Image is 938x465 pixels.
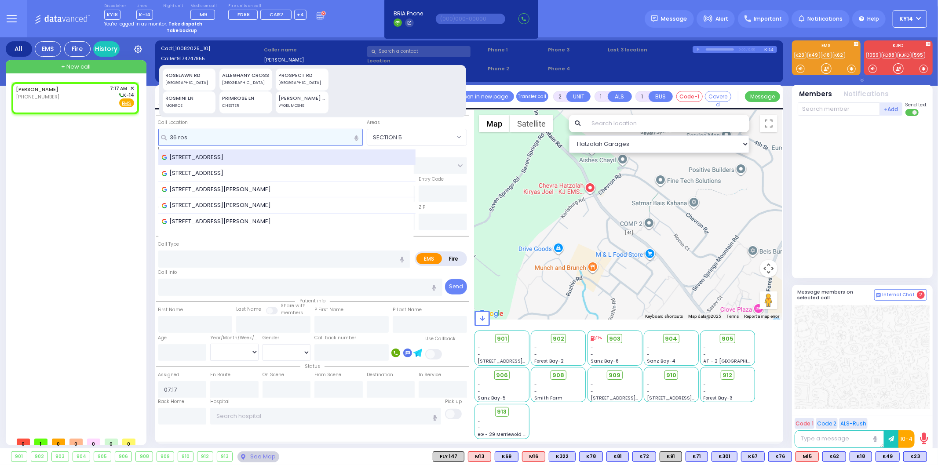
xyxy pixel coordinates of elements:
div: BLS [850,451,872,462]
span: - [704,381,706,388]
div: 905 [94,452,111,461]
div: BLS [903,451,927,462]
button: ALS [608,91,632,102]
span: + New call [61,62,91,71]
div: 910 [178,452,193,461]
div: K18 [850,451,872,462]
button: +Add [880,102,903,116]
span: [STREET_ADDRESS][PERSON_NAME] [162,185,274,194]
div: EMS [35,41,61,57]
span: Patient info [295,298,330,304]
button: Members [799,89,832,99]
span: - [534,345,537,351]
span: Internal Chat [883,292,915,298]
div: K72 [632,451,656,462]
label: Call Location [158,119,188,126]
button: Notifications [844,89,889,99]
span: Phone 4 [548,65,605,73]
span: 7:17 AM [110,85,128,92]
label: From Scene [314,371,341,378]
span: [STREET_ADDRESS] [162,153,227,162]
div: [PERSON_NAME] RD [279,94,326,102]
span: Message [661,15,687,23]
span: - [478,388,481,395]
span: Sanz Bay-5 [478,395,506,401]
div: PRIMROSE LN [222,94,269,102]
span: FD88 [237,11,250,18]
span: - [534,381,537,388]
button: Message [745,91,780,102]
button: BUS [649,91,673,102]
label: Night unit [163,4,183,9]
span: - [591,345,593,351]
span: - [704,345,706,351]
div: 904 [73,452,90,461]
div: All [6,41,32,57]
a: K62 [833,52,845,58]
div: 901 [11,452,27,461]
span: 906 [496,371,508,380]
span: M9 [200,11,207,18]
span: +4 [297,11,304,18]
label: EMS [792,44,861,50]
span: 913 [497,407,507,416]
div: ALS [796,451,819,462]
label: Call Info [158,269,177,276]
div: BLS [712,451,737,462]
div: [GEOGRAPHIC_DATA] [222,80,269,86]
span: AT - 2 [GEOGRAPHIC_DATA] [704,358,769,364]
button: Send [445,279,467,294]
span: 0 [52,439,65,445]
label: KJFD [864,44,933,50]
label: Caller: [161,55,261,62]
span: Sanz Bay-6 [591,358,619,364]
div: ALS [522,451,545,462]
label: Call back number [314,334,356,341]
span: [STREET_ADDRESS][PERSON_NAME] [478,358,561,364]
div: ROSMINI LN [166,94,213,102]
span: K-14 [118,92,134,98]
label: En Route [210,371,230,378]
span: SECTION 5 [367,129,455,145]
label: P First Name [314,306,343,313]
span: Phone 3 [548,46,605,54]
label: Lines [136,4,153,9]
label: Medic on call [190,4,218,9]
div: CHESTER [222,103,269,109]
a: K18 [821,52,832,58]
img: google_icon.svg [162,171,167,176]
label: P Last Name [393,306,422,313]
span: 2 [917,291,925,299]
span: Status [300,363,325,370]
div: K49 [876,451,900,462]
span: 910 [666,371,676,380]
img: Logo [35,13,93,24]
label: Assigned [158,371,180,378]
div: K62 [822,451,846,462]
a: [PERSON_NAME] [16,86,58,93]
span: K-14 [136,10,153,20]
button: Show street map [479,115,510,132]
span: ✕ [130,85,134,92]
label: Age [158,334,167,341]
label: Hospital [210,398,230,405]
div: K23 [903,451,927,462]
label: Areas [367,119,380,126]
span: 901 [497,334,507,343]
div: ROSELAWN RD [166,72,213,79]
label: ZIP [419,204,425,211]
div: FLY 147 [433,451,464,462]
label: Last 3 location [608,46,693,54]
span: [STREET_ADDRESS][PERSON_NAME] [647,395,730,401]
img: comment-alt.png [876,293,881,298]
div: 909 [157,452,174,461]
span: 904 [665,334,677,343]
label: Last Name [236,306,261,313]
div: [GEOGRAPHIC_DATA] [279,80,326,86]
div: K71 [686,451,708,462]
div: See map [237,451,279,462]
span: 903 [609,334,620,343]
label: In Service [419,371,441,378]
span: BRIA Phone [394,10,423,18]
button: Code 1 [795,418,814,429]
